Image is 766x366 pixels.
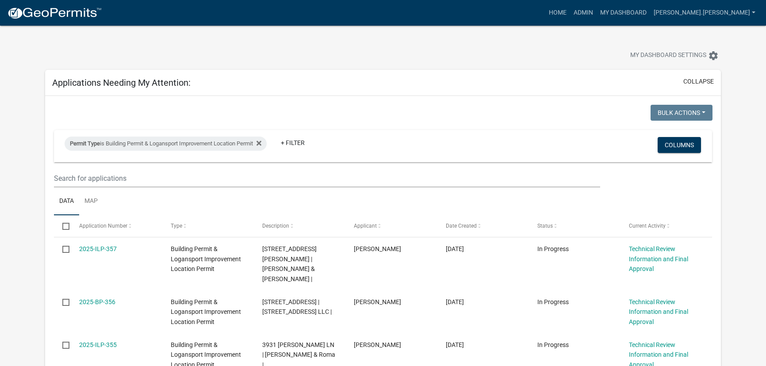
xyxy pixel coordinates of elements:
a: My Dashboard [597,4,650,21]
datatable-header-cell: Date Created [437,215,529,236]
span: Building Permit & Logansport Improvement Location Permit [171,245,241,273]
a: Home [545,4,570,21]
a: Map [79,187,103,216]
span: Building Permit & Logansport Improvement Location Permit [171,298,241,326]
button: collapse [683,77,714,86]
span: Status [537,223,553,229]
span: In Progress [537,298,569,305]
i: settings [708,50,719,61]
span: 3900 E MARKET ST | 3900 E Market St LLC | [262,298,332,316]
span: In Progress [537,341,569,348]
a: Admin [570,4,597,21]
a: Technical Review Information and Final Approval [629,245,688,273]
datatable-header-cell: Application Number [71,215,162,236]
span: Current Activity [629,223,666,229]
span: Matt Myers [354,245,401,252]
span: Joe DiCosola [354,298,401,305]
h5: Applications Needing My Attention: [52,77,191,88]
a: 2025-ILP-357 [79,245,117,252]
datatable-header-cell: Applicant [345,215,437,236]
a: Technical Review Information and Final Approval [629,298,688,326]
div: is Building Permit & Logansport Improvement Location Permit [65,137,267,151]
span: Date Created [446,223,477,229]
span: Type [171,223,182,229]
span: Applicant [354,223,377,229]
datatable-header-cell: Current Activity [620,215,712,236]
a: [PERSON_NAME].[PERSON_NAME] [650,4,759,21]
datatable-header-cell: Description [254,215,345,236]
span: Permit Type [70,140,100,147]
a: Data [54,187,79,216]
datatable-header-cell: Status [529,215,620,236]
span: 09/23/2025 [446,245,464,252]
span: 09/23/2025 [446,341,464,348]
button: Columns [658,137,701,153]
span: My Dashboard Settings [630,50,706,61]
span: 4034 MIKE ANDERSON LN | Schrum, Patrick L & Paige J Johansen-Schrum | [262,245,317,282]
a: 2025-ILP-355 [79,341,117,348]
span: In Progress [537,245,569,252]
button: My Dashboard Settingssettings [623,47,726,64]
input: Search for applications [54,169,601,187]
button: Bulk Actions [651,105,712,121]
datatable-header-cell: Type [162,215,254,236]
span: Description [262,223,289,229]
datatable-header-cell: Select [54,215,71,236]
a: 2025-BP-356 [79,298,115,305]
span: Keval [354,341,401,348]
a: + Filter [274,135,312,151]
span: 09/23/2025 [446,298,464,305]
span: Application Number [79,223,127,229]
